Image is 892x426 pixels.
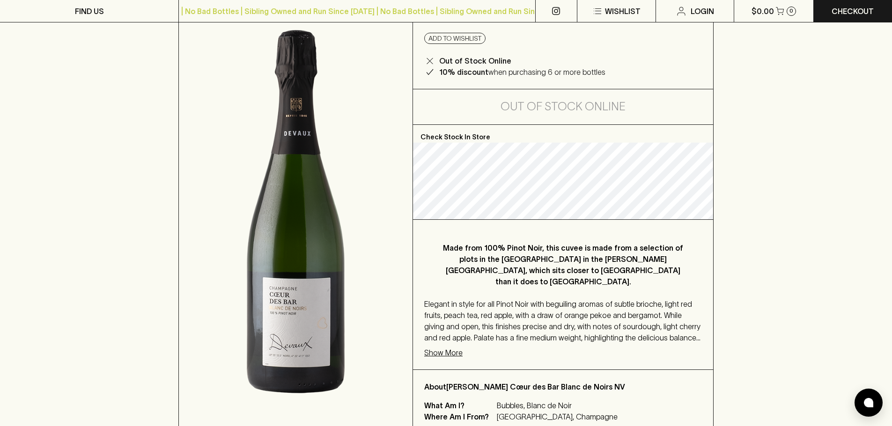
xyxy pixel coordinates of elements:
img: bubble-icon [864,398,873,407]
p: Login [691,6,714,17]
p: when purchasing 6 or more bottles [439,66,605,78]
p: What Am I? [424,400,494,411]
span: Elegant in style for all Pinot Noir with beguiling aromas of subtle brioche, light red fruits, pe... [424,300,700,353]
button: Add to wishlist [424,33,486,44]
p: Out of Stock Online [439,55,511,66]
p: Checkout [832,6,874,17]
b: 10% discount [439,68,488,76]
p: Check Stock In Store [413,125,713,143]
h5: Out of Stock Online [501,99,626,114]
p: Made from 100% Pinot Noir, this cuvee is made from a selection of plots in the [GEOGRAPHIC_DATA] ... [443,242,683,287]
p: 0 [789,8,793,14]
p: About [PERSON_NAME] Cœur des Bar Blanc de Noirs NV [424,381,702,392]
p: [GEOGRAPHIC_DATA], Champagne [497,411,618,422]
p: Where Am I From? [424,411,494,422]
p: Wishlist [605,6,641,17]
p: Bubbles, Blanc de Noir [497,400,618,411]
p: $0.00 [752,6,774,17]
p: Show More [424,347,463,358]
p: FIND US [75,6,104,17]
